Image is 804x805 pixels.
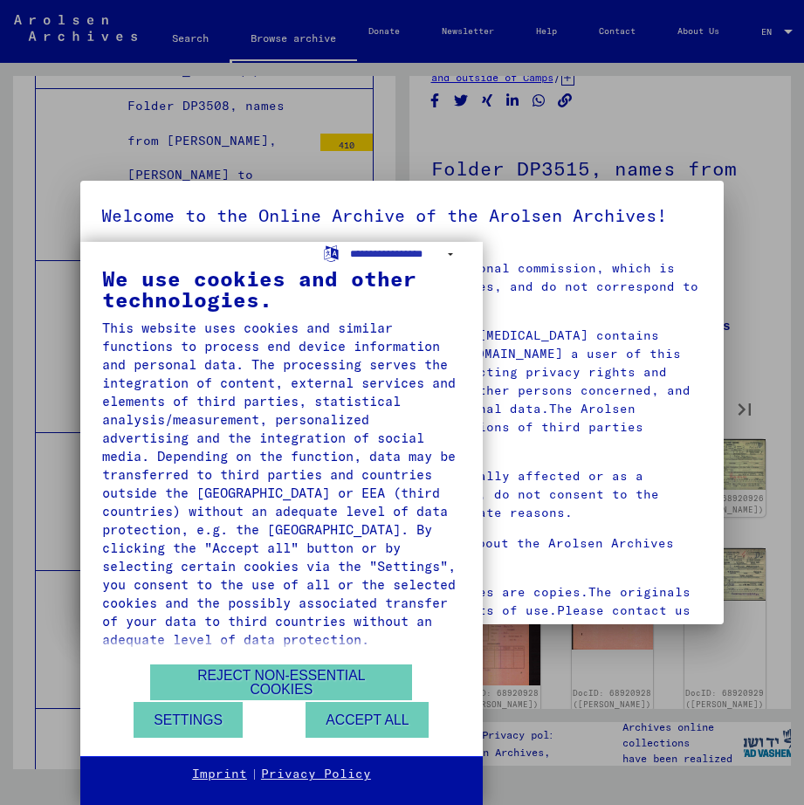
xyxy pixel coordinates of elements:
[150,664,412,700] button: Reject non-essential cookies
[134,702,243,738] button: Settings
[102,268,461,310] div: We use cookies and other technologies.
[192,766,247,783] a: Imprint
[102,319,461,649] div: This website uses cookies and similar functions to process end device information and personal da...
[306,702,429,738] button: Accept all
[261,766,371,783] a: Privacy Policy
